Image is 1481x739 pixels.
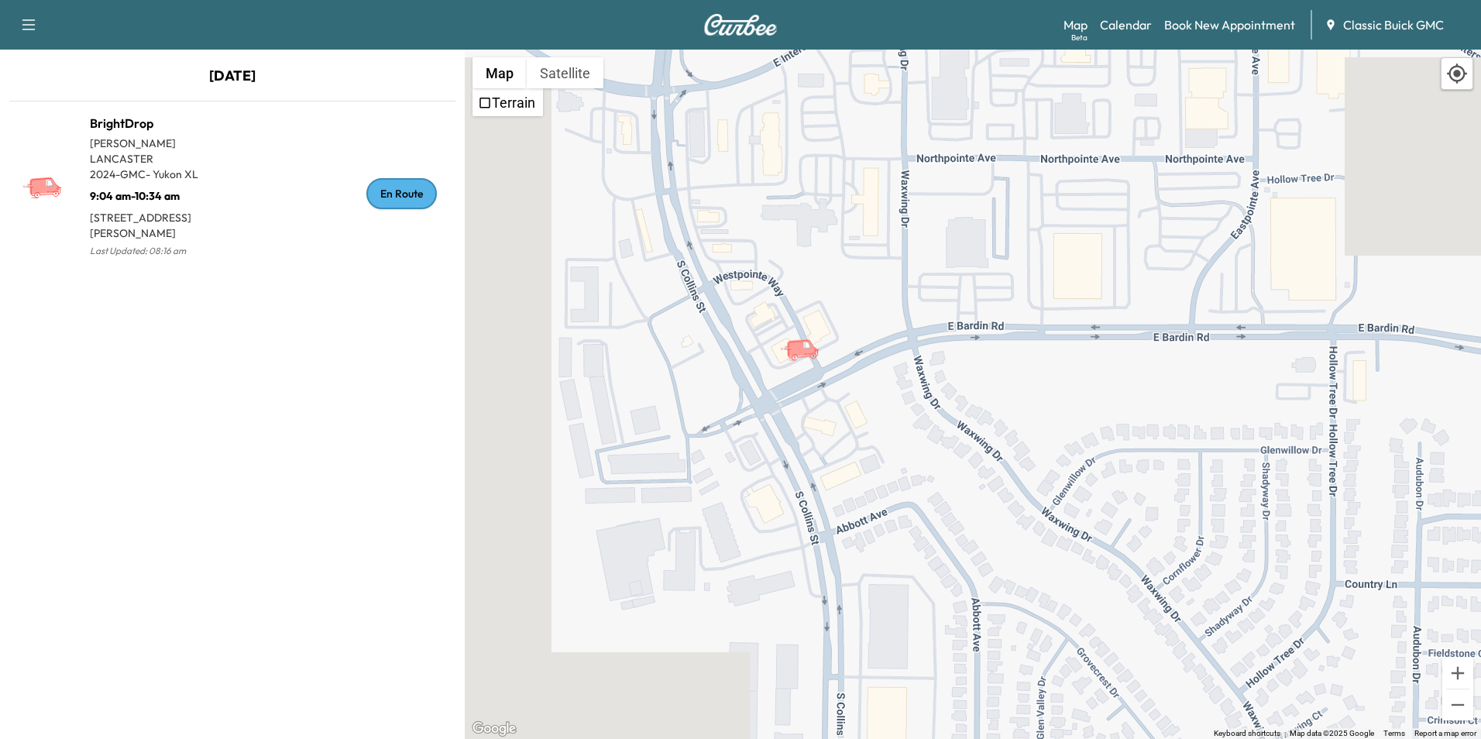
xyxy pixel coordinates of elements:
[90,182,232,204] p: 9:04 am - 10:34 am
[90,241,232,261] p: Last Updated: 08:16 am
[779,322,833,349] gmp-advanced-marker: BrightDrop
[90,136,232,167] p: [PERSON_NAME] LANCASTER
[90,114,232,132] h1: BrightDrop
[1442,658,1473,689] button: Zoom in
[1071,32,1088,43] div: Beta
[1442,689,1473,720] button: Zoom out
[90,167,232,182] p: 2024 - GMC - Yukon XL
[1064,15,1088,34] a: MapBeta
[1383,729,1405,737] a: Terms (opens in new tab)
[1164,15,1295,34] a: Book New Appointment
[703,14,778,36] img: Curbee Logo
[1290,729,1374,737] span: Map data ©2025 Google
[469,719,520,739] a: Open this area in Google Maps (opens a new window)
[366,178,437,209] div: En Route
[469,719,520,739] img: Google
[1100,15,1152,34] a: Calendar
[474,90,541,115] li: Terrain
[492,95,535,111] label: Terrain
[1214,728,1280,739] button: Keyboard shortcuts
[90,204,232,241] p: [STREET_ADDRESS][PERSON_NAME]
[527,57,603,88] button: Show satellite imagery
[1441,57,1473,90] div: Recenter map
[1414,729,1476,737] a: Report a map error
[472,57,527,88] button: Show street map
[1343,15,1444,34] span: Classic Buick GMC
[472,88,543,116] ul: Show street map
